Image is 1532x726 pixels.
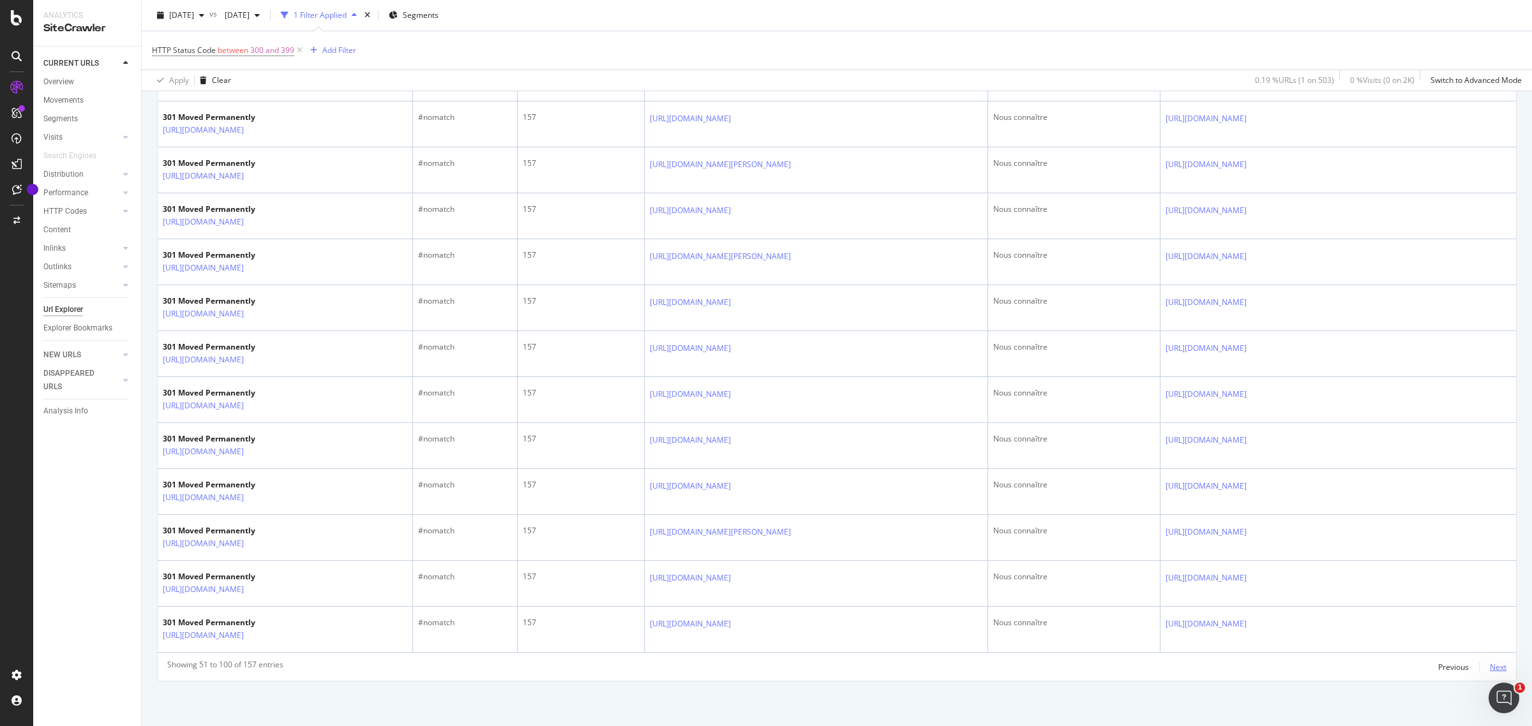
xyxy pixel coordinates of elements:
div: Url Explorer [43,303,83,316]
a: [URL][DOMAIN_NAME] [650,572,731,584]
span: 1 [1515,683,1525,693]
a: Analysis Info [43,404,132,418]
a: [URL][DOMAIN_NAME] [1166,158,1247,171]
div: Performance [43,186,88,200]
div: Nous connaître [993,617,1155,628]
div: Switch to Advanced Mode [1431,75,1522,85]
a: [URL][DOMAIN_NAME] [163,445,244,458]
a: [URL][DOMAIN_NAME] [1166,204,1247,217]
a: Overview [43,75,132,89]
button: 1 Filter Applied [276,5,362,26]
div: NEW URLS [43,348,81,362]
a: [URL][DOMAIN_NAME][PERSON_NAME] [650,526,791,538]
a: [URL][DOMAIN_NAME] [1166,526,1247,538]
button: Apply [152,70,189,91]
div: CURRENT URLS [43,57,99,70]
div: #nomatch [418,479,512,491]
div: 301 Moved Permanently [163,479,285,491]
div: Previous [1438,662,1469,672]
div: Add Filter [322,45,356,56]
a: [URL][DOMAIN_NAME] [163,307,244,320]
a: [URL][DOMAIN_NAME] [650,204,731,217]
a: [URL][DOMAIN_NAME] [163,491,244,504]
a: Distribution [43,168,119,181]
div: Visits [43,131,63,144]
div: 301 Moved Permanently [163,112,285,123]
a: [URL][DOMAIN_NAME] [1166,112,1247,125]
div: Nous connaître [993,433,1155,445]
div: Segments [43,112,78,126]
div: Nous connaître [993,341,1155,353]
div: #nomatch [418,571,512,582]
div: Content [43,223,71,237]
a: NEW URLS [43,348,119,362]
div: 301 Moved Permanently [163,295,285,307]
div: Showing 51 to 100 of 157 entries [167,659,283,674]
iframe: Intercom live chat [1489,683,1519,713]
div: Clear [212,75,231,85]
div: 301 Moved Permanently [163,387,285,399]
div: #nomatch [418,387,512,399]
a: [URL][DOMAIN_NAME] [163,262,244,274]
a: [URL][DOMAIN_NAME] [1166,342,1247,355]
a: [URL][DOMAIN_NAME] [1166,388,1247,401]
div: 0 % Visits ( 0 on 2K ) [1350,75,1415,85]
a: [URL][DOMAIN_NAME] [650,618,731,630]
a: Url Explorer [43,303,132,316]
div: 301 Moved Permanently [163,341,285,353]
div: Nous connaître [993,295,1155,307]
div: Nous connaître [993,158,1155,169]
div: Nous connaître [993,571,1155,582]
a: Movements [43,94,132,107]
div: 157 [523,571,639,582]
div: 157 [523,433,639,445]
div: 1 Filter Applied [294,10,347,20]
div: SiteCrawler [43,21,131,36]
a: [URL][DOMAIN_NAME] [1166,618,1247,630]
a: [URL][DOMAIN_NAME] [163,216,244,228]
a: [URL][DOMAIN_NAME] [163,537,244,550]
a: [URL][DOMAIN_NAME] [163,124,244,137]
div: 301 Moved Permanently [163,158,285,169]
button: Segments [384,5,444,26]
span: 2025 Jan. 27th [220,10,250,20]
div: #nomatch [418,204,512,215]
div: 301 Moved Permanently [163,571,285,582]
span: HTTP Status Code [152,45,216,56]
div: #nomatch [418,249,512,261]
div: 157 [523,479,639,491]
a: Explorer Bookmarks [43,322,132,335]
div: #nomatch [418,158,512,169]
a: [URL][DOMAIN_NAME] [650,342,731,355]
div: 157 [523,525,639,537]
div: 301 Moved Permanently [163,204,285,215]
div: Nous connaître [993,249,1155,261]
a: Visits [43,131,119,144]
span: 2025 Oct. 5th [169,10,194,20]
div: 157 [523,617,639,628]
a: [URL][DOMAIN_NAME][PERSON_NAME] [650,158,791,171]
div: Nous connaître [993,204,1155,215]
a: Performance [43,186,119,200]
a: [URL][DOMAIN_NAME] [163,353,244,366]
div: 157 [523,249,639,261]
a: Content [43,223,132,237]
div: 301 Moved Permanently [163,433,285,445]
div: Nous connaître [993,387,1155,399]
div: Inlinks [43,242,66,255]
div: Search Engines [43,149,96,163]
div: times [362,9,373,22]
span: between [218,45,248,56]
a: [URL][DOMAIN_NAME] [1166,572,1247,584]
div: 301 Moved Permanently [163,525,285,537]
div: #nomatch [418,295,512,307]
a: [URL][DOMAIN_NAME] [650,388,731,401]
div: Next [1490,662,1506,672]
a: Outlinks [43,260,119,274]
div: 157 [523,204,639,215]
a: [URL][DOMAIN_NAME] [650,480,731,493]
div: Sitemaps [43,279,76,292]
button: Switch to Advanced Mode [1425,70,1522,91]
a: CURRENT URLS [43,57,119,70]
span: vs [209,8,220,19]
